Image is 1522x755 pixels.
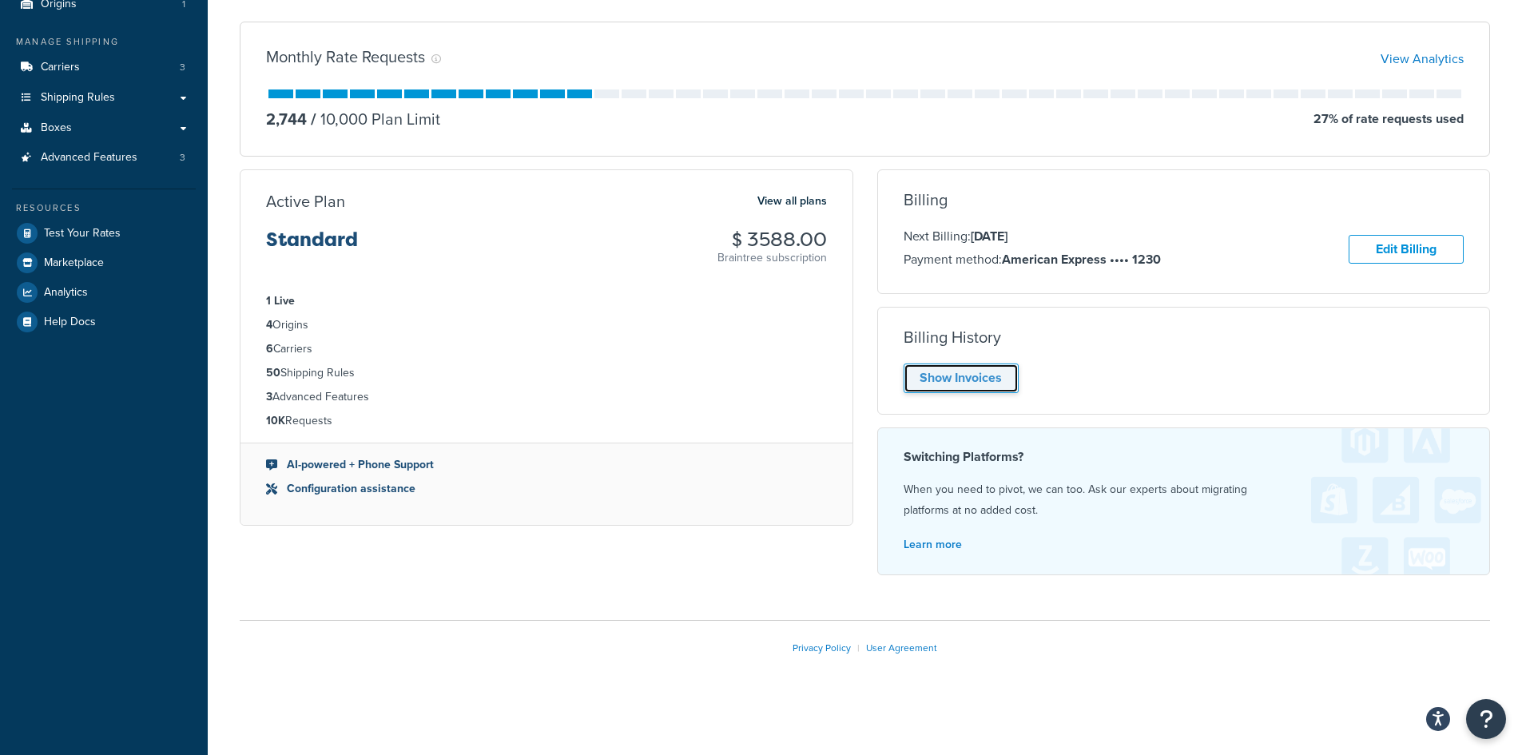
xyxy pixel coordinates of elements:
span: / [311,107,316,131]
strong: 6 [266,340,273,357]
h3: Active Plan [266,193,345,210]
h4: Switching Platforms? [904,447,1464,467]
p: Payment method: [904,249,1161,270]
a: Learn more [904,536,962,553]
li: Shipping Rules [266,364,827,382]
div: Resources [12,201,196,215]
span: Boxes [41,121,72,135]
span: Shipping Rules [41,91,115,105]
a: User Agreement [866,641,937,655]
a: Edit Billing [1349,235,1464,264]
p: Next Billing: [904,226,1161,247]
a: Show Invoices [904,364,1019,393]
strong: 50 [266,364,280,381]
h3: Standard [266,229,358,263]
span: Analytics [44,286,88,300]
p: 27 % of rate requests used [1313,108,1464,130]
li: Carriers [266,340,827,358]
a: Marketplace [12,248,196,277]
li: Requests [266,412,827,430]
span: Marketplace [44,256,104,270]
h3: Billing History [904,328,1001,346]
div: Manage Shipping [12,35,196,49]
a: Advanced Features 3 [12,143,196,173]
span: 3 [180,61,185,74]
li: Carriers [12,53,196,82]
a: Test Your Rates [12,219,196,248]
span: Advanced Features [41,151,137,165]
h3: Billing [904,191,948,209]
p: When you need to pivot, we can too. Ask our experts about migrating platforms at no added cost. [904,479,1464,521]
h3: $ 3588.00 [717,229,827,250]
li: Advanced Features [266,388,827,406]
p: 10,000 Plan Limit [307,108,440,130]
span: 3 [180,151,185,165]
li: AI-powered + Phone Support [266,456,827,474]
a: Boxes [12,113,196,143]
a: Help Docs [12,308,196,336]
button: Open Resource Center [1466,699,1506,739]
li: Advanced Features [12,143,196,173]
span: | [857,641,860,655]
li: Configuration assistance [266,480,827,498]
a: View Analytics [1381,50,1464,68]
span: Test Your Rates [44,227,121,240]
li: Origins [266,316,827,334]
strong: [DATE] [971,227,1007,245]
strong: 1 Live [266,292,295,309]
strong: American Express •••• 1230 [1002,250,1161,268]
strong: 4 [266,316,272,333]
p: Braintree subscription [717,250,827,266]
a: Analytics [12,278,196,307]
span: Carriers [41,61,80,74]
h3: Monthly Rate Requests [266,48,425,66]
span: Help Docs [44,316,96,329]
a: View all plans [757,191,827,212]
strong: 3 [266,388,272,405]
a: Carriers 3 [12,53,196,82]
a: Privacy Policy [793,641,851,655]
strong: 10K [266,412,285,429]
p: 2,744 [266,108,307,130]
a: Shipping Rules [12,83,196,113]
